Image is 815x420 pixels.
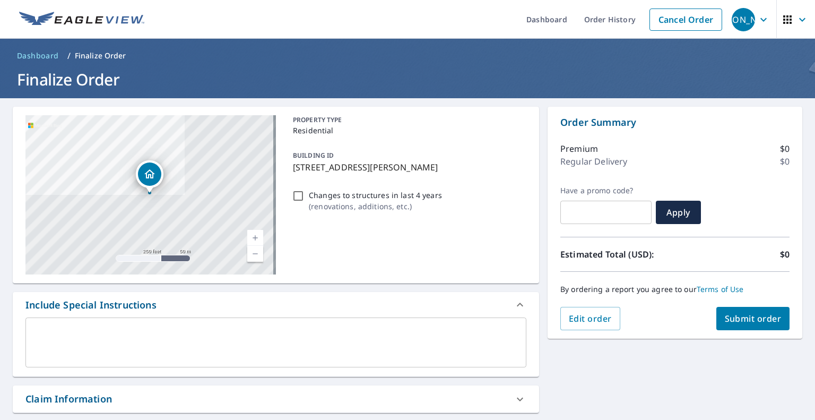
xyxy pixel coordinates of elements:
[664,207,692,218] span: Apply
[247,246,263,262] a: Current Level 17, Zoom Out
[293,115,522,125] p: PROPERTY TYPE
[697,284,744,294] a: Terms of Use
[560,155,627,168] p: Regular Delivery
[293,151,334,160] p: BUILDING ID
[560,248,675,261] p: Estimated Total (USD):
[725,313,782,324] span: Submit order
[732,8,755,31] div: [PERSON_NAME]
[13,385,539,413] div: Claim Information
[560,115,790,130] p: Order Summary
[25,298,157,312] div: Include Special Instructions
[67,49,71,62] li: /
[293,125,522,136] p: Residential
[560,186,652,195] label: Have a promo code?
[13,47,802,64] nav: breadcrumb
[780,142,790,155] p: $0
[309,190,442,201] p: Changes to structures in last 4 years
[75,50,126,61] p: Finalize Order
[13,47,63,64] a: Dashboard
[560,307,620,330] button: Edit order
[569,313,612,324] span: Edit order
[136,160,163,193] div: Dropped pin, building 1, Residential property, 5335 Smith Rd Pleasant Plains, IL 62677
[560,285,790,294] p: By ordering a report you agree to our
[649,8,722,31] a: Cancel Order
[309,201,442,212] p: ( renovations, additions, etc. )
[293,161,522,174] p: [STREET_ADDRESS][PERSON_NAME]
[25,392,112,406] div: Claim Information
[247,230,263,246] a: Current Level 17, Zoom In
[17,50,59,61] span: Dashboard
[13,292,539,318] div: Include Special Instructions
[19,12,144,28] img: EV Logo
[656,201,701,224] button: Apply
[716,307,790,330] button: Submit order
[780,248,790,261] p: $0
[560,142,598,155] p: Premium
[13,68,802,90] h1: Finalize Order
[780,155,790,168] p: $0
